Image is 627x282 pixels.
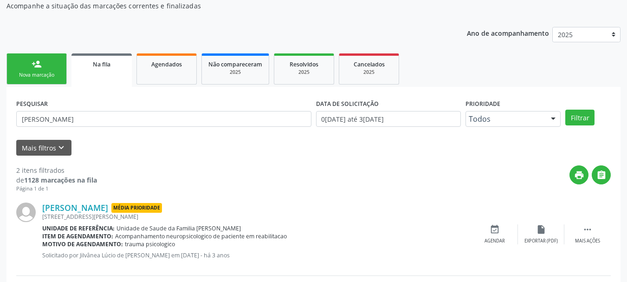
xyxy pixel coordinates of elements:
strong: 1128 marcações na fila [24,176,97,184]
div: Nova marcação [13,72,60,79]
img: img [16,203,36,222]
div: Página 1 de 1 [16,185,97,193]
div: person_add [32,59,42,69]
button: print [569,165,588,184]
div: [STREET_ADDRESS][PERSON_NAME] [42,213,472,221]
p: Acompanhe a situação das marcações correntes e finalizadas [6,1,436,11]
span: Agendados [151,60,182,68]
div: 2025 [281,69,327,76]
div: Exportar (PDF) [524,238,558,244]
button:  [592,165,611,184]
i: print [574,170,584,180]
div: 2025 [208,69,262,76]
input: Selecione um intervalo [316,111,461,127]
span: Na fila [93,60,110,68]
i:  [582,224,593,235]
a: [PERSON_NAME] [42,203,108,213]
div: Agendar [485,238,505,244]
label: DATA DE SOLICITAÇÃO [316,97,379,111]
span: Cancelados [354,60,385,68]
span: Acompanhamento neuropsicologico de paciente em reabilitacao [115,232,287,240]
p: Ano de acompanhamento [467,27,549,39]
input: Nome, CNS [16,111,311,127]
span: Todos [469,114,542,124]
div: 2025 [346,69,392,76]
b: Item de agendamento: [42,232,113,240]
button: Filtrar [565,110,595,125]
label: PESQUISAR [16,97,48,111]
span: Resolvidos [290,60,318,68]
i: keyboard_arrow_down [56,143,66,153]
span: Média Prioridade [111,203,162,213]
i:  [596,170,607,180]
div: 2 itens filtrados [16,165,97,175]
i: insert_drive_file [536,224,546,235]
button: Mais filtroskeyboard_arrow_down [16,140,71,156]
label: Prioridade [465,97,500,111]
i: event_available [490,224,500,235]
b: Unidade de referência: [42,224,115,232]
span: Unidade de Saude da Familia [PERSON_NAME] [116,224,241,232]
p: Solicitado por Jilvânea Lúcio de [PERSON_NAME] em [DATE] - há 3 anos [42,251,472,259]
div: Mais ações [575,238,600,244]
span: Não compareceram [208,60,262,68]
div: de [16,175,97,185]
span: trauma psicologico [125,240,175,248]
b: Motivo de agendamento: [42,240,123,248]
